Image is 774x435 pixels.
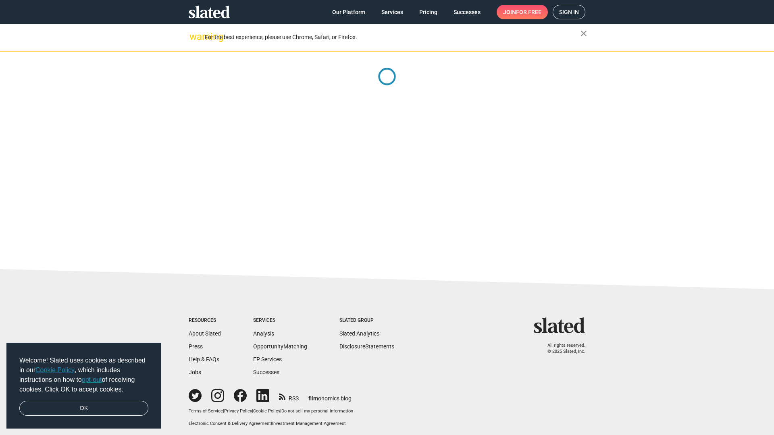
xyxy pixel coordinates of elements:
[308,395,318,402] span: film
[189,317,221,324] div: Resources
[35,367,75,373] a: Cookie Policy
[272,421,346,426] a: Investment Management Agreement
[82,376,102,383] a: opt-out
[253,317,307,324] div: Services
[332,5,365,19] span: Our Platform
[308,388,352,402] a: filmonomics blog
[189,408,223,414] a: Terms of Service
[281,408,353,414] button: Do not sell my personal information
[19,401,148,416] a: dismiss cookie message
[447,5,487,19] a: Successes
[19,356,148,394] span: Welcome! Slated uses cookies as described in our , which includes instructions on how to of recei...
[252,408,253,414] span: |
[6,343,161,429] div: cookieconsent
[326,5,372,19] a: Our Platform
[205,32,580,43] div: For the best experience, please use Chrome, Safari, or Firefox.
[497,5,548,19] a: Joinfor free
[279,390,299,402] a: RSS
[539,343,585,354] p: All rights reserved. © 2025 Slated, Inc.
[189,343,203,350] a: Press
[189,32,199,41] mat-icon: warning
[253,369,279,375] a: Successes
[339,343,394,350] a: DisclosureStatements
[503,5,541,19] span: Join
[413,5,444,19] a: Pricing
[189,369,201,375] a: Jobs
[375,5,410,19] a: Services
[419,5,437,19] span: Pricing
[280,408,281,414] span: |
[253,343,307,350] a: OpportunityMatching
[516,5,541,19] span: for free
[189,421,271,426] a: Electronic Consent & Delivery Agreement
[253,408,280,414] a: Cookie Policy
[559,5,579,19] span: Sign in
[189,330,221,337] a: About Slated
[553,5,585,19] a: Sign in
[223,408,224,414] span: |
[381,5,403,19] span: Services
[189,356,219,362] a: Help & FAQs
[339,330,379,337] a: Slated Analytics
[253,356,282,362] a: EP Services
[271,421,272,426] span: |
[224,408,252,414] a: Privacy Policy
[253,330,274,337] a: Analysis
[579,29,589,38] mat-icon: close
[339,317,394,324] div: Slated Group
[454,5,481,19] span: Successes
